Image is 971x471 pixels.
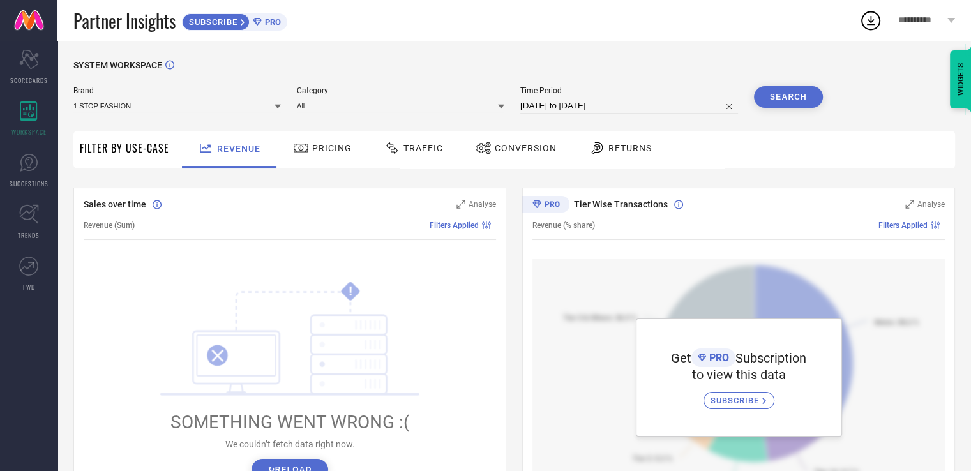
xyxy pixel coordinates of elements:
[469,200,496,209] span: Analyse
[183,17,241,27] span: SUBSCRIBE
[520,86,738,95] span: Time Period
[80,140,169,156] span: Filter By Use-Case
[532,221,595,230] span: Revenue (% share)
[182,10,287,31] a: SUBSCRIBEPRO
[10,75,48,85] span: SCORECARDS
[23,282,35,292] span: FWD
[520,98,738,114] input: Select time period
[495,143,557,153] span: Conversion
[494,221,496,230] span: |
[217,144,260,154] span: Revenue
[943,221,945,230] span: |
[754,86,823,108] button: Search
[859,9,882,32] div: Open download list
[170,412,410,433] span: SOMETHING WENT WRONG :(
[692,367,786,382] span: to view this data
[349,284,352,299] tspan: !
[430,221,479,230] span: Filters Applied
[917,200,945,209] span: Analyse
[18,230,40,240] span: TRENDS
[456,200,465,209] svg: Zoom
[878,221,928,230] span: Filters Applied
[73,8,176,34] span: Partner Insights
[262,17,281,27] span: PRO
[574,199,668,209] span: Tier Wise Transactions
[11,127,47,137] span: WORKSPACE
[608,143,652,153] span: Returns
[73,86,281,95] span: Brand
[84,199,146,209] span: Sales over time
[10,179,49,188] span: SUGGESTIONS
[403,143,443,153] span: Traffic
[735,350,806,366] span: Subscription
[73,60,162,70] span: SYSTEM WORKSPACE
[297,86,504,95] span: Category
[905,200,914,209] svg: Zoom
[706,352,729,364] span: PRO
[522,196,569,215] div: Premium
[671,350,691,366] span: Get
[312,143,352,153] span: Pricing
[711,396,762,405] span: SUBSCRIBE
[84,221,135,230] span: Revenue (Sum)
[225,439,355,449] span: We couldn’t fetch data right now.
[704,382,774,409] a: SUBSCRIBE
